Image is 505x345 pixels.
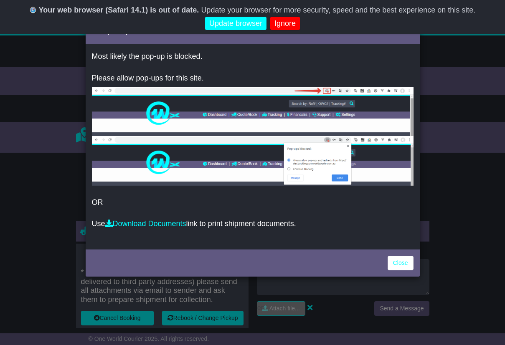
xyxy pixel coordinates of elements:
img: allow-popup-1.png [92,87,414,136]
p: Please allow pop-ups for this site. [92,74,414,83]
b: Your web browser (Safari 14.1) is out of date. [39,6,199,14]
p: Most likely the pop-up is blocked. [92,52,414,61]
a: Download Documents [105,219,186,228]
img: allow-popup-2.png [92,136,414,186]
a: Ignore [270,17,300,30]
a: Close [388,256,414,270]
p: Use link to print shipment documents. [92,219,414,229]
div: OR [86,46,420,247]
a: Update browser [205,17,266,30]
span: Update your browser for more security, speed and the best experience on this site. [201,6,475,14]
